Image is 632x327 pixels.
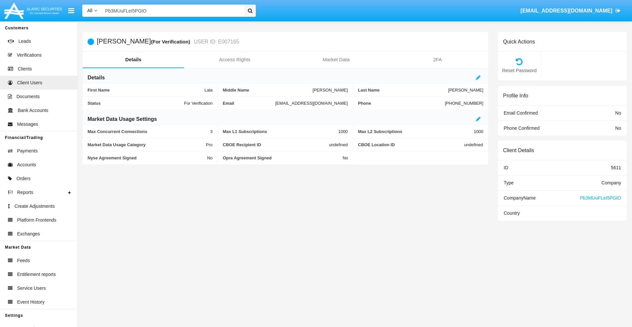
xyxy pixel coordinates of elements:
span: Verifications [17,52,41,59]
span: Create Adjustments [14,203,55,210]
span: Email Confirmed [504,110,538,116]
span: No [343,155,348,160]
span: Company [601,180,621,185]
span: 1000 [474,129,483,134]
span: No [615,110,621,116]
img: Logo image [3,1,63,20]
span: Reset Password [501,67,537,74]
h6: Profile Info [503,93,528,99]
span: Payments [17,148,38,154]
span: Max L1 Subscriptions [223,129,338,134]
span: Phone [358,101,445,106]
span: 1000 [338,129,348,134]
h6: Client Details [503,147,534,153]
span: Country [504,210,520,216]
span: Bank Accounts [18,107,48,114]
span: [PERSON_NAME] [313,88,348,93]
span: ID [504,165,508,170]
a: 2FA [387,52,488,68]
a: All [82,7,102,14]
span: undefined [464,142,483,147]
div: (For Verification) [151,38,192,45]
span: [EMAIL_ADDRESS][DOMAIN_NAME] [275,101,348,106]
span: Max Concurrent Connections [88,129,210,134]
span: 5611 [611,165,621,170]
h6: Details [88,74,105,81]
span: Pb3MUuFLeI5PGtO [580,195,621,201]
span: Status [88,101,184,106]
span: Accounts [17,161,36,168]
a: Details [83,52,184,68]
span: Email [223,101,275,106]
span: Middle Name [223,88,313,93]
span: Company Name [504,195,536,201]
a: Market Data [285,52,387,68]
span: Messages [17,121,38,128]
span: Reports [17,189,33,196]
span: Exchanges [17,231,40,237]
span: [PHONE_NUMBER] [445,101,483,106]
span: Nyse Agreement Signed [88,155,207,160]
small: USER ID: E007165 [192,39,239,44]
span: [EMAIL_ADDRESS][DOMAIN_NAME] [520,8,612,14]
input: Search [102,5,242,17]
span: Pro [206,142,213,147]
span: CBOE Recipient ID [223,142,329,147]
h6: Market Data Usage Settings [88,116,157,123]
h6: Quick Actions [503,39,535,45]
span: CBOE Location ID [358,142,464,147]
span: Type [504,180,513,185]
span: Clients [18,66,32,72]
span: Event History [17,299,44,306]
span: Last Name [358,88,448,93]
span: For Verification [184,101,213,106]
a: [EMAIL_ADDRESS][DOMAIN_NAME] [517,2,624,20]
span: Phone Confirmed [504,125,540,131]
span: No [207,155,213,160]
span: undefined [329,142,348,147]
span: All [87,8,92,13]
span: Client Users [17,79,42,86]
span: First Name [88,88,204,93]
span: Orders [16,175,31,182]
a: Access Rights [184,52,285,68]
span: Max L2 Subscriptions [358,129,474,134]
span: 3 [210,129,213,134]
span: Platform Frontends [17,217,56,224]
span: [PERSON_NAME] [448,88,483,93]
span: Documents [16,93,40,100]
span: Lala [204,88,213,93]
span: Entitlement reports [17,271,56,278]
span: Leads [18,38,31,45]
span: Market Data Usage Category [88,142,206,147]
span: No [615,125,621,131]
span: Service Users [17,285,46,292]
span: Feeds [17,257,30,264]
h5: [PERSON_NAME] [97,38,239,45]
span: Opra Agreement Signed [223,155,343,160]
